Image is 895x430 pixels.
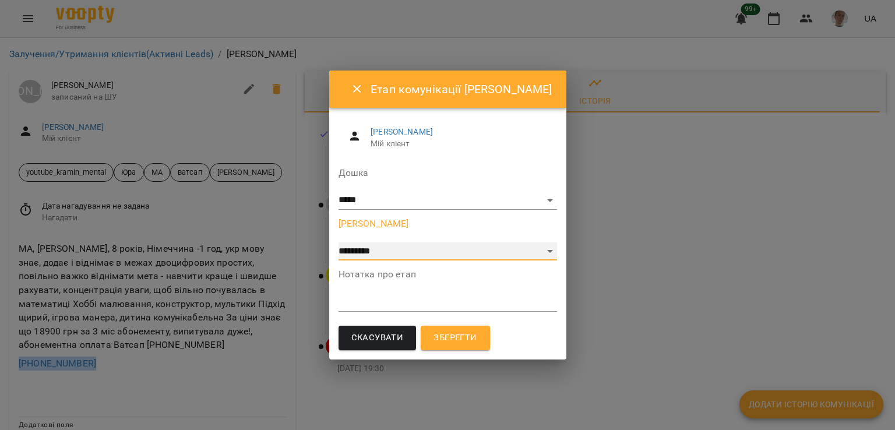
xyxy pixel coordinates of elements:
button: Зберегти [421,326,489,350]
button: Close [343,75,371,103]
span: Скасувати [351,330,404,346]
a: [PERSON_NAME] [371,127,433,136]
button: Скасувати [339,326,417,350]
span: Зберегти [434,330,477,346]
label: [PERSON_NAME] [339,219,557,228]
h6: Етап комунікації [PERSON_NAME] [371,80,552,98]
span: Мій клієнт [371,138,547,150]
label: Дошка [339,168,557,178]
label: Нотатка про етап [339,270,557,279]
